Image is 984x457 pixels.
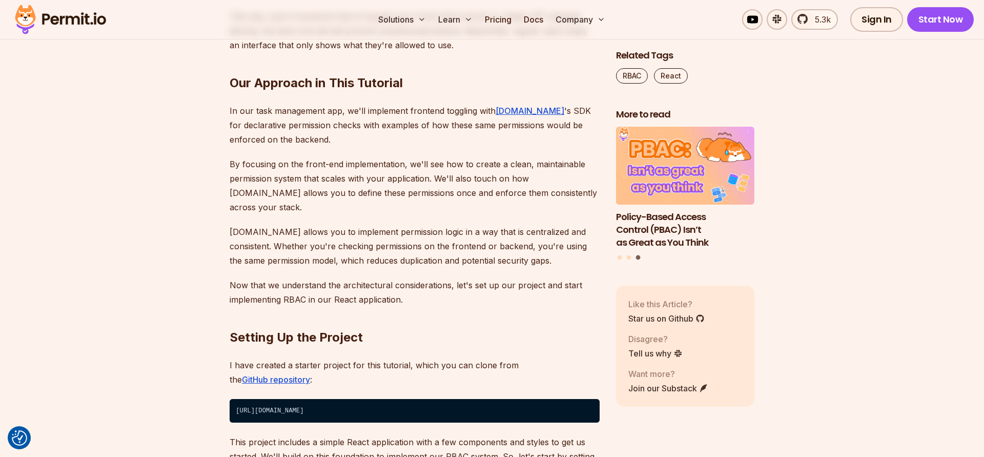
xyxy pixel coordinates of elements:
[628,368,708,380] p: Want more?
[10,2,111,37] img: Permit logo
[242,374,310,385] a: GitHub repository
[654,68,688,84] a: React
[12,430,27,446] img: Revisit consent button
[230,278,600,307] p: Now that we understand the architectural considerations, let's set up our project and start imple...
[230,399,600,423] code: [URL][DOMAIN_NAME]
[496,106,564,116] a: [DOMAIN_NAME]
[618,255,622,260] button: Go to slide 1
[374,9,430,30] button: Solutions
[520,9,547,30] a: Docs
[230,157,600,214] p: By focusing on the front-end implementation, we'll see how to create a clean, maintainable permis...
[616,127,754,249] li: 3 of 3
[616,127,754,205] img: Policy-Based Access Control (PBAC) Isn’t as Great as You Think
[230,288,600,346] h2: Setting Up the Project
[616,108,754,121] h2: More to read
[791,9,838,30] a: 5.3k
[230,358,600,387] p: I have created a starter project for this tutorial, which you can clone from the :
[850,7,903,32] a: Sign In
[809,13,831,26] span: 5.3k
[434,9,477,30] button: Learn
[616,68,648,84] a: RBAC
[616,211,754,249] h3: Policy-Based Access Control (PBAC) Isn’t as Great as You Think
[230,104,600,147] p: In our task management app, we'll implement frontend toggling with 's SDK for declarative permiss...
[616,127,754,262] div: Posts
[628,382,708,394] a: Join our Substack
[230,225,600,268] p: [DOMAIN_NAME] allows you to implement permission logic in a way that is centralized and consisten...
[12,430,27,446] button: Consent Preferences
[481,9,516,30] a: Pricing
[627,255,631,260] button: Go to slide 2
[635,255,640,260] button: Go to slide 3
[628,333,683,345] p: Disagree?
[628,312,705,325] a: Star us on Github
[230,34,600,91] h2: Our Approach in This Tutorial
[907,7,974,32] a: Start Now
[628,347,683,360] a: Tell us why
[616,49,754,62] h2: Related Tags
[628,298,705,310] p: Like this Article?
[616,127,754,249] a: Policy-Based Access Control (PBAC) Isn’t as Great as You ThinkPolicy-Based Access Control (PBAC) ...
[551,9,609,30] button: Company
